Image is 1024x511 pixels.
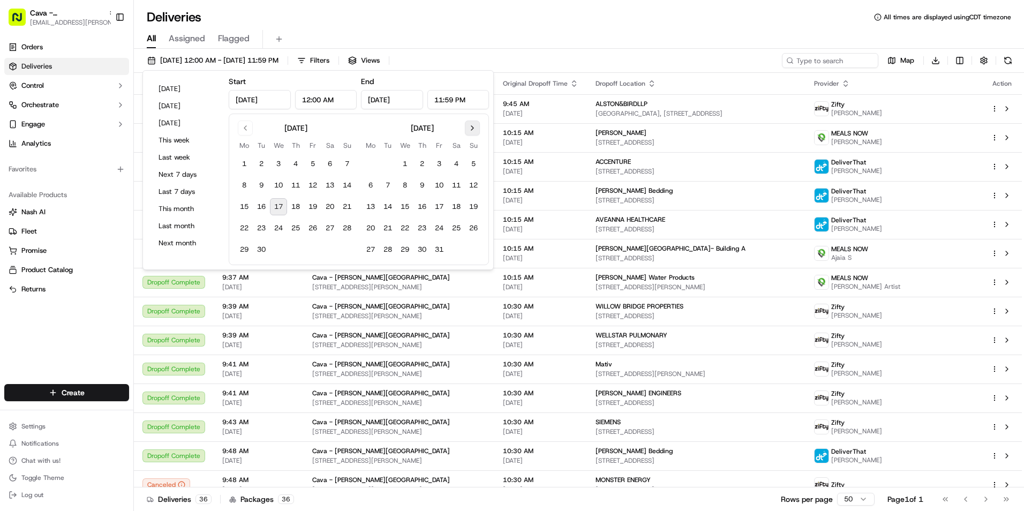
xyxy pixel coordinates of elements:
span: [PERSON_NAME] [831,167,882,175]
th: Thursday [287,140,304,151]
span: Pylon [107,266,130,274]
img: Nash [11,11,32,32]
th: Saturday [448,140,465,151]
img: profile_deliverthat_partner.png [815,189,829,202]
span: [STREET_ADDRESS][PERSON_NAME] [312,312,486,320]
button: 7 [338,155,356,172]
span: [DATE] [503,109,578,118]
span: 9:39 AM [222,302,295,311]
span: All times are displayed using CDT timezone [884,13,1011,21]
div: We're available if you need us! [48,113,147,122]
span: [PERSON_NAME] [831,427,882,435]
span: [DATE] [150,195,172,204]
span: Orders [21,42,43,52]
span: Orchestrate [21,100,59,110]
div: Canceled [142,478,190,491]
button: 10 [270,177,287,194]
input: Time [427,90,490,109]
div: Available Products [4,186,129,204]
button: Control [4,77,129,94]
button: [DATE] [154,116,218,131]
span: Ajaia S [831,253,868,262]
button: 21 [379,220,396,237]
span: [PERSON_NAME] [PERSON_NAME] [33,195,142,204]
span: 10:30 AM [503,360,578,369]
img: zifty-logo-trans-sq.png [815,304,829,318]
span: 10:15 AM [503,186,578,195]
button: 11 [287,177,304,194]
span: [DATE] [222,283,295,291]
button: Log out [4,487,129,502]
span: 10:15 AM [503,244,578,253]
input: Type to search [782,53,878,68]
span: WILLOW BRIDGE PROPERTIES [596,302,683,311]
span: Zifty [831,418,845,427]
th: Friday [304,140,321,151]
button: 3 [431,155,448,172]
button: 11 [448,177,465,194]
span: AVEANNA HEALTHCARE [596,215,665,224]
span: Cava - [PERSON_NAME][GEOGRAPHIC_DATA] [312,418,450,426]
span: Provider [814,79,839,88]
button: 16 [413,198,431,215]
button: 26 [465,220,482,237]
button: 9 [413,177,431,194]
button: Product Catalog [4,261,129,279]
button: 6 [321,155,338,172]
button: Start new chat [182,106,195,118]
span: API Documentation [101,239,172,250]
span: Settings [21,422,46,431]
button: 25 [287,220,304,237]
div: Past conversations [11,139,72,148]
span: [DATE] [503,283,578,291]
button: 8 [236,177,253,194]
span: Mativ [596,360,612,369]
span: Zifty [831,100,845,109]
button: Cava - [PERSON_NAME][GEOGRAPHIC_DATA] [30,7,104,18]
span: [DATE] [503,254,578,262]
button: 15 [396,198,413,215]
span: WELLSTAR PULMONARY [596,331,667,340]
span: Views [361,56,380,65]
button: Settings [4,419,129,434]
span: All [147,32,156,45]
span: 9:39 AM [222,331,295,340]
button: 4 [448,155,465,172]
span: [DATE] [95,166,117,175]
span: [PERSON_NAME][GEOGRAPHIC_DATA]- Building A [596,244,746,253]
span: [PERSON_NAME] [831,398,882,407]
button: 30 [413,241,431,258]
a: 💻API Documentation [86,235,176,254]
img: melas_now_logo.png [815,246,829,260]
div: [DATE] [284,123,307,133]
img: zifty-logo-trans-sq.png [815,102,829,116]
button: Next month [154,236,218,251]
th: Wednesday [270,140,287,151]
button: 28 [338,220,356,237]
th: Thursday [413,140,431,151]
a: Orders [4,39,129,56]
span: Create [62,387,85,398]
span: [DATE] [503,341,578,349]
span: [PERSON_NAME] [831,196,882,204]
span: MEALS NOW [831,129,868,138]
span: [DATE] [503,138,578,147]
span: [DATE] [222,370,295,378]
span: [STREET_ADDRESS] [596,399,797,407]
span: ACCENTURE [596,157,631,166]
button: [DATE] [154,81,218,96]
button: 5 [465,155,482,172]
button: [DATE] [154,99,218,114]
button: Chat with us! [4,453,129,468]
span: [PERSON_NAME] ENGINEERS [596,389,681,397]
button: 2 [413,155,431,172]
span: [DATE] [503,399,578,407]
span: 10:30 AM [503,418,578,426]
button: 15 [236,198,253,215]
img: 1736555255976-a54dd68f-1ca7-489b-9aae-adbdc363a1c4 [21,196,30,204]
span: [DATE] [503,196,578,205]
span: Cava - [PERSON_NAME][GEOGRAPHIC_DATA] [312,360,450,369]
button: 3 [270,155,287,172]
button: 22 [236,220,253,237]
